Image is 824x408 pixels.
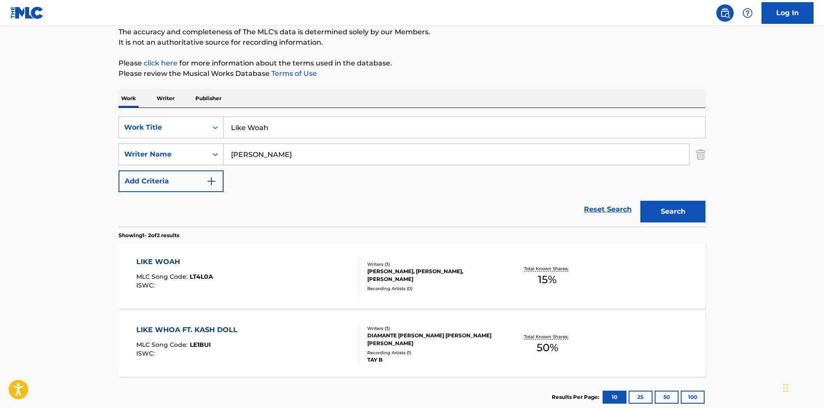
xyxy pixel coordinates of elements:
[206,176,217,186] img: 9d2ae6d4665cec9f34b9.svg
[154,89,177,108] p: Writer
[124,149,202,160] div: Writer Name
[136,281,157,289] span: ISWC :
[552,393,601,401] p: Results Per Page:
[136,257,213,267] div: LIKE WOAH
[136,341,190,349] span: MLC Song Code :
[716,4,734,22] a: Public Search
[119,27,705,37] p: The accuracy and completeness of The MLC's data is determined solely by our Members.
[119,89,138,108] p: Work
[190,273,213,281] span: LT4L0A
[781,366,824,408] iframe: Chat Widget
[742,8,753,18] img: help
[367,332,498,347] div: DIAMANTE [PERSON_NAME] [PERSON_NAME] [PERSON_NAME]
[783,375,788,401] div: Drag
[603,391,626,404] button: 10
[761,2,814,24] a: Log In
[136,273,190,281] span: MLC Song Code :
[367,349,498,356] div: Recording Artists ( 1 )
[524,333,570,340] p: Total Known Shares:
[270,69,317,78] a: Terms of Use
[524,265,570,272] p: Total Known Shares:
[193,89,224,108] p: Publisher
[119,170,224,192] button: Add Criteria
[720,8,730,18] img: search
[739,4,756,22] div: Help
[367,285,498,292] div: Recording Artists ( 0 )
[119,244,705,309] a: LIKE WOAHMLC Song Code:LT4L0AISWC:Writers (3)[PERSON_NAME], [PERSON_NAME], [PERSON_NAME]Recording...
[144,59,178,67] a: click here
[367,268,498,283] div: [PERSON_NAME], [PERSON_NAME], [PERSON_NAME]
[119,37,705,48] p: It is not an authoritative source for recording information.
[124,122,202,133] div: Work Title
[640,201,705,222] button: Search
[537,340,558,356] span: 50 %
[629,391,653,404] button: 25
[119,117,705,227] form: Search Form
[119,69,705,79] p: Please review the Musical Works Database
[367,356,498,364] div: TAY B
[119,312,705,377] a: LIKE WHOA FT. KASH DOLLMLC Song Code:LE1BUIISWC:Writers (3)DIAMANTE [PERSON_NAME] [PERSON_NAME] [...
[190,341,211,349] span: LE1BUI
[580,200,636,219] a: Reset Search
[538,272,557,287] span: 15 %
[681,391,705,404] button: 100
[136,349,157,357] span: ISWC :
[655,391,679,404] button: 50
[367,325,498,332] div: Writers ( 3 )
[136,325,242,335] div: LIKE WHOA FT. KASH DOLL
[119,232,179,239] p: Showing 1 - 2 of 2 results
[696,144,705,165] img: Delete Criterion
[367,261,498,268] div: Writers ( 3 )
[119,58,705,69] p: Please for more information about the terms used in the database.
[10,7,44,19] img: MLC Logo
